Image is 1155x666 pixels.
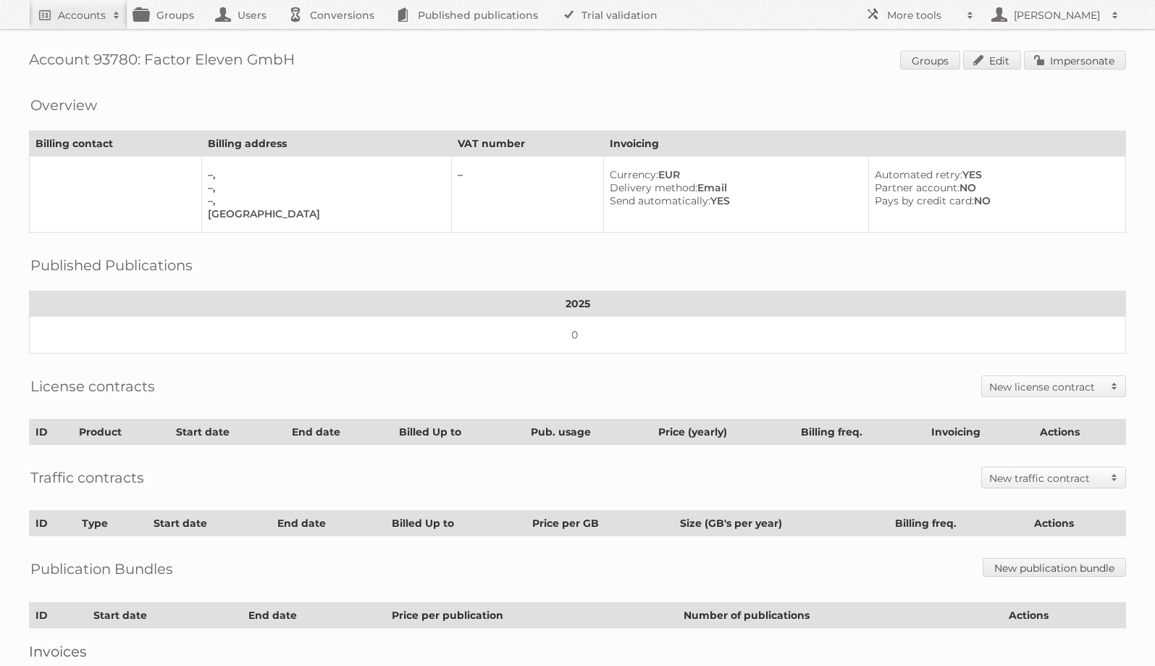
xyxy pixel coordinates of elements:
[1010,8,1104,22] h2: [PERSON_NAME]
[30,511,76,536] th: ID
[30,317,1126,354] td: 0
[795,420,925,445] th: Billing freq.
[30,254,193,276] h2: Published Publications
[875,181,1114,194] div: NO
[208,168,440,181] div: –,
[1024,51,1126,70] a: Impersonate
[30,291,1126,317] th: 2025
[875,194,1114,207] div: NO
[201,131,451,157] th: Billing address
[610,194,710,207] span: Send automatically:
[1003,603,1126,628] th: Actions
[963,51,1021,70] a: Edit
[386,603,678,628] th: Price per publication
[451,157,604,233] td: –
[526,511,674,536] th: Price per GB
[925,420,1034,445] th: Invoicing
[30,420,73,445] th: ID
[887,8,959,22] h2: More tools
[875,168,962,181] span: Automated retry:
[875,168,1114,181] div: YES
[30,467,144,488] h2: Traffic contracts
[610,181,857,194] div: Email
[169,420,285,445] th: Start date
[29,51,1126,72] h1: Account 93780: Factor Eleven GmbH
[900,51,960,70] a: Groups
[889,511,1028,536] th: Billing freq.
[524,420,652,445] th: Pub. usage
[30,131,202,157] th: Billing contact
[1104,467,1125,488] span: Toggle
[30,94,97,116] h2: Overview
[610,194,857,207] div: YES
[451,131,604,157] th: VAT number
[989,380,1104,394] h2: New license contract
[604,131,1126,157] th: Invoicing
[58,8,106,22] h2: Accounts
[610,168,658,181] span: Currency:
[610,168,857,181] div: EUR
[982,376,1125,396] a: New license contract
[393,420,525,445] th: Billed Up to
[208,181,440,194] div: –,
[72,420,169,445] th: Product
[29,643,1126,660] h2: Invoices
[286,420,393,445] th: End date
[1034,420,1126,445] th: Actions
[386,511,526,536] th: Billed Up to
[30,603,88,628] th: ID
[875,181,959,194] span: Partner account:
[674,511,889,536] th: Size (GB's per year)
[148,511,272,536] th: Start date
[1028,511,1125,536] th: Actions
[208,207,440,220] div: [GEOGRAPHIC_DATA]
[30,558,173,580] h2: Publication Bundles
[652,420,795,445] th: Price (yearly)
[272,511,386,536] th: End date
[989,471,1104,486] h2: New traffic contract
[75,511,148,536] th: Type
[875,194,974,207] span: Pays by credit card:
[208,194,440,207] div: –,
[30,375,155,397] h2: License contracts
[983,558,1126,577] a: New publication bundle
[1104,376,1125,396] span: Toggle
[982,467,1125,488] a: New traffic contract
[88,603,243,628] th: Start date
[610,181,697,194] span: Delivery method:
[243,603,386,628] th: End date
[677,603,1003,628] th: Number of publications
